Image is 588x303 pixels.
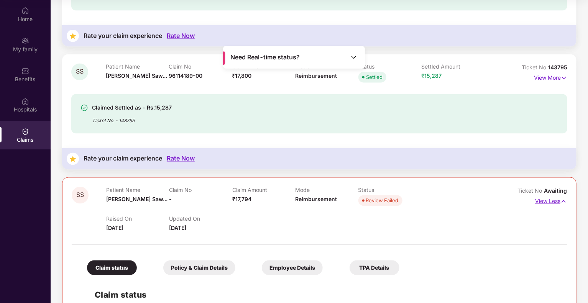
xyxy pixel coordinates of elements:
[92,103,172,113] div: Claimed Settled as - Rs.15,287
[535,195,567,206] p: View Less
[106,64,169,70] p: Patient Name
[169,196,172,203] span: -
[522,64,548,71] span: Ticket No
[21,98,29,105] img: svg+xml;base64,PHN2ZyBpZD0iSG9zcGl0YWxzIiB4bWxucz0iaHR0cDovL3d3dy53My5vcmcvMjAwMC9zdmciIHdpZHRoPS...
[560,197,567,206] img: svg+xml;base64,PHN2ZyB4bWxucz0iaHR0cDovL3d3dy53My5vcmcvMjAwMC9zdmciIHdpZHRoPSIxNyIgaGVpZ2h0PSIxNy...
[167,155,195,162] div: Rate Now
[350,53,358,61] img: Toggle Icon
[544,188,567,194] span: Awaiting
[295,196,337,203] span: Reimbursement
[95,289,559,301] h2: Claim status
[295,73,337,79] span: Reimbursement
[548,64,567,71] span: 143795
[21,37,29,45] img: svg+xml;base64,PHN2ZyB3aWR0aD0iMjAiIGhlaWdodD0iMjAiIHZpZXdCb3g9IjAgMCAyMCAyMCIgZmlsbD0ibm9uZSIgeG...
[21,7,29,15] img: svg+xml;base64,PHN2ZyBpZD0iSG9tZSIgeG1sbnM9Imh0dHA6Ly93d3cudzMub3JnLzIwMDAvc3ZnIiB3aWR0aD0iMjAiIG...
[106,73,167,79] span: [PERSON_NAME] Saw...
[366,197,399,205] div: Review Failed
[106,187,169,193] p: Patient Name
[366,74,383,81] div: Settled
[80,104,88,112] img: svg+xml;base64,PHN2ZyBpZD0iU3VjY2Vzcy0zMngzMiIgeG1sbnM9Imh0dHA6Ly93d3cudzMub3JnLzIwMDAvc3ZnIiB3aW...
[92,113,172,124] div: Ticket No. - 143795
[21,67,29,75] img: svg+xml;base64,PHN2ZyBpZD0iQmVuZWZpdHMiIHhtbG5zPSJodHRwOi8vd3d3LnczLm9yZy8yMDAwL3N2ZyIgd2lkdGg9Ij...
[87,260,137,275] div: Claim status
[67,153,79,165] img: svg+xml;base64,PHN2ZyB4bWxucz0iaHR0cDovL3d3dy53My5vcmcvMjAwMC9zdmciIHdpZHRoPSIzNyIgaGVpZ2h0PSIzNy...
[106,196,168,203] span: [PERSON_NAME] Saw...
[517,188,544,194] span: Ticket No
[67,30,79,42] img: svg+xml;base64,PHN2ZyB4bWxucz0iaHR0cDovL3d3dy53My5vcmcvMjAwMC9zdmciIHdpZHRoPSIzNyIgaGVpZ2h0PSIzNy...
[21,128,29,136] img: svg+xml;base64,PHN2ZyBpZD0iQ2xhaW0iIHhtbG5zPSJodHRwOi8vd3d3LnczLm9yZy8yMDAwL3N2ZyIgd2lkdGg9IjIwIi...
[169,216,232,222] p: Updated On
[232,187,295,193] p: Claim Amount
[358,64,422,70] p: Status
[232,73,251,79] span: ₹17,800
[534,72,567,82] p: View More
[167,32,195,39] div: Rate Now
[84,155,162,162] div: Rate your claim experience
[350,260,399,275] div: TPA Details
[84,32,162,39] div: Rate your claim experience
[106,225,123,231] span: [DATE]
[561,74,567,82] img: svg+xml;base64,PHN2ZyB4bWxucz0iaHR0cDovL3d3dy53My5vcmcvMjAwMC9zdmciIHdpZHRoPSIxNyIgaGVpZ2h0PSIxNy...
[76,69,84,75] span: SS
[76,192,84,198] span: SS
[422,73,442,79] span: ₹15,287
[230,53,300,61] span: Need Real-time status?
[232,196,251,203] span: ₹17,794
[422,64,485,70] p: Settled Amount
[169,187,232,193] p: Claim No
[169,64,232,70] p: Claim No
[169,225,186,231] span: [DATE]
[106,216,169,222] p: Raised On
[262,260,323,275] div: Employee Details
[295,187,358,193] p: Mode
[163,260,235,275] div: Policy & Claim Details
[169,73,203,79] span: 96114189-00
[358,187,421,193] p: Status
